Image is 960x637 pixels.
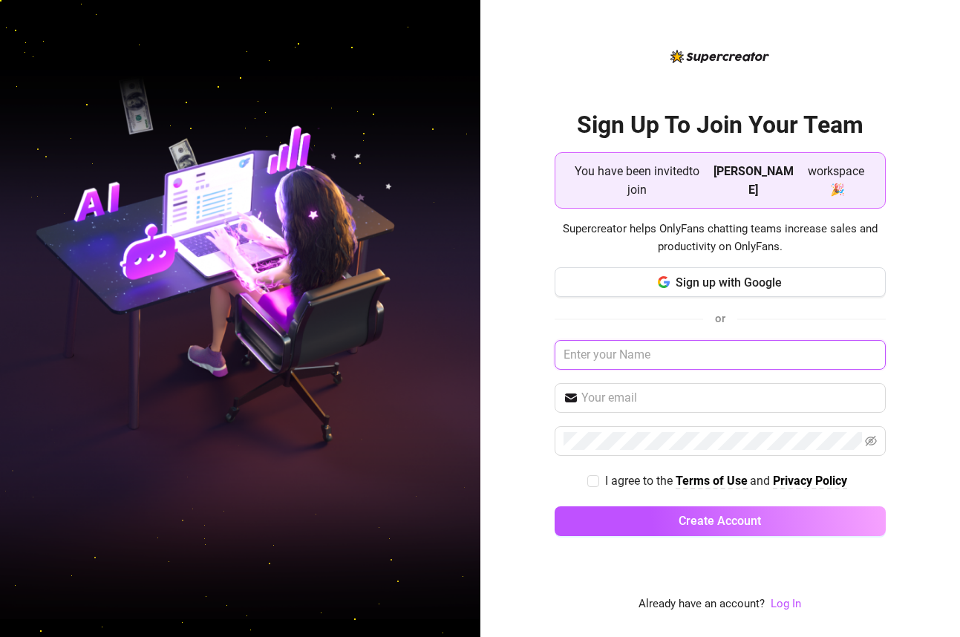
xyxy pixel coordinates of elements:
span: Already have an account? [639,595,765,613]
span: or [715,312,725,325]
input: Your email [581,389,877,407]
input: Enter your Name [555,340,886,370]
strong: Privacy Policy [773,474,847,488]
span: workspace 🎉 [799,162,872,199]
button: Create Account [555,506,886,536]
img: logo-BBDzfeDw.svg [670,50,769,63]
strong: [PERSON_NAME] [714,164,794,197]
span: eye-invisible [865,435,877,447]
a: Terms of Use [676,474,748,489]
span: You have been invited to join [567,162,708,199]
button: Sign up with Google [555,267,886,297]
span: Create Account [679,514,761,528]
span: I agree to the [605,474,676,488]
span: and [750,474,773,488]
a: Privacy Policy [773,474,847,489]
strong: Terms of Use [676,474,748,488]
span: Sign up with Google [676,275,782,290]
span: Supercreator helps OnlyFans chatting teams increase sales and productivity on OnlyFans. [555,220,886,255]
h2: Sign Up To Join Your Team [555,110,886,140]
a: Log In [771,595,801,613]
a: Log In [771,597,801,610]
